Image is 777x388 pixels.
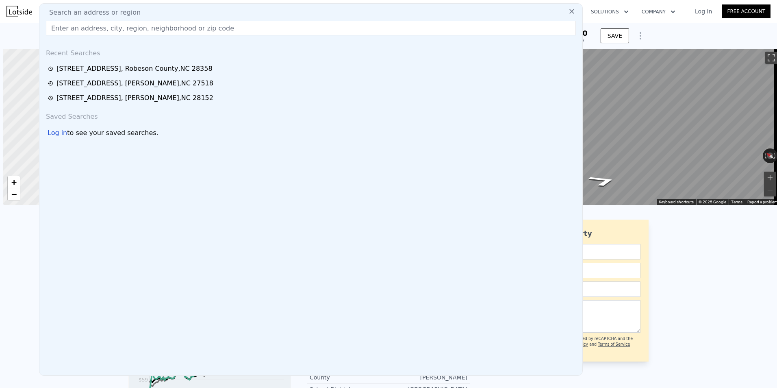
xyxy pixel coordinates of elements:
button: Keyboard shortcuts [659,199,694,205]
span: © 2025 Google [699,200,726,204]
div: Recent Searches [43,42,579,61]
div: [STREET_ADDRESS] , [PERSON_NAME] , NC 28152 [56,93,213,103]
a: [STREET_ADDRESS], Robeson County,NC 28358 [48,64,577,74]
div: County [310,373,388,381]
button: Zoom out [764,184,776,196]
div: [STREET_ADDRESS] , Robeson County , NC 28358 [56,64,213,74]
button: Zoom in [764,172,776,184]
input: Enter an address, city, region, neighborhood or zip code [46,21,576,35]
span: to see your saved searches. [67,128,158,138]
a: Terms of Service [598,342,630,347]
button: Company [635,4,682,19]
div: [STREET_ADDRESS] , [PERSON_NAME] , NC 27518 [56,78,213,88]
img: Lotside [7,6,32,17]
button: SAVE [601,28,629,43]
a: Free Account [722,4,770,18]
button: Rotate counterclockwise [763,148,767,163]
div: This site is protected by reCAPTCHA and the Google and apply. [547,336,640,353]
span: − [11,189,17,199]
span: Search an address or region [43,8,141,17]
tspan: $59 [139,377,148,383]
a: Zoom out [8,188,20,201]
a: [STREET_ADDRESS], [PERSON_NAME],NC 27518 [48,78,577,88]
path: Go East, Old Whiteville Rd [576,172,629,190]
div: Log in [48,128,67,138]
span: + [11,177,17,187]
div: [PERSON_NAME] [388,373,467,381]
div: Saved Searches [43,105,579,125]
a: Terms (opens in new tab) [731,200,742,204]
a: Log In [685,7,722,15]
a: [STREET_ADDRESS], [PERSON_NAME],NC 28152 [48,93,577,103]
button: Solutions [584,4,635,19]
a: Zoom in [8,176,20,188]
button: Show Options [632,28,649,44]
